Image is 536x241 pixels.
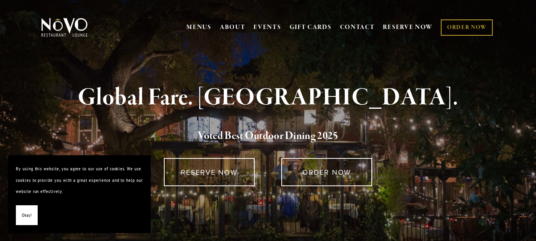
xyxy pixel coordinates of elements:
img: Novo Restaurant &amp; Lounge [40,17,89,37]
a: EVENTS [254,23,281,31]
a: ORDER NOW [281,158,372,186]
section: Cookie banner [8,155,151,233]
a: ABOUT [220,23,246,31]
a: GIFT CARDS [290,20,332,35]
h2: 5 [54,128,483,145]
a: Voted Best Outdoor Dining 202 [198,129,333,144]
a: MENUS [186,23,211,31]
span: Okay! [22,210,32,221]
a: RESERVE NOW [383,20,433,35]
a: RESERVE NOW [164,158,255,186]
button: Okay! [16,205,38,226]
p: By using this website, you agree to our use of cookies. We use cookies to provide you with a grea... [16,163,143,197]
a: CONTACT [340,20,375,35]
a: ORDER NOW [441,19,493,36]
strong: Global Fare. [GEOGRAPHIC_DATA]. [78,83,458,113]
